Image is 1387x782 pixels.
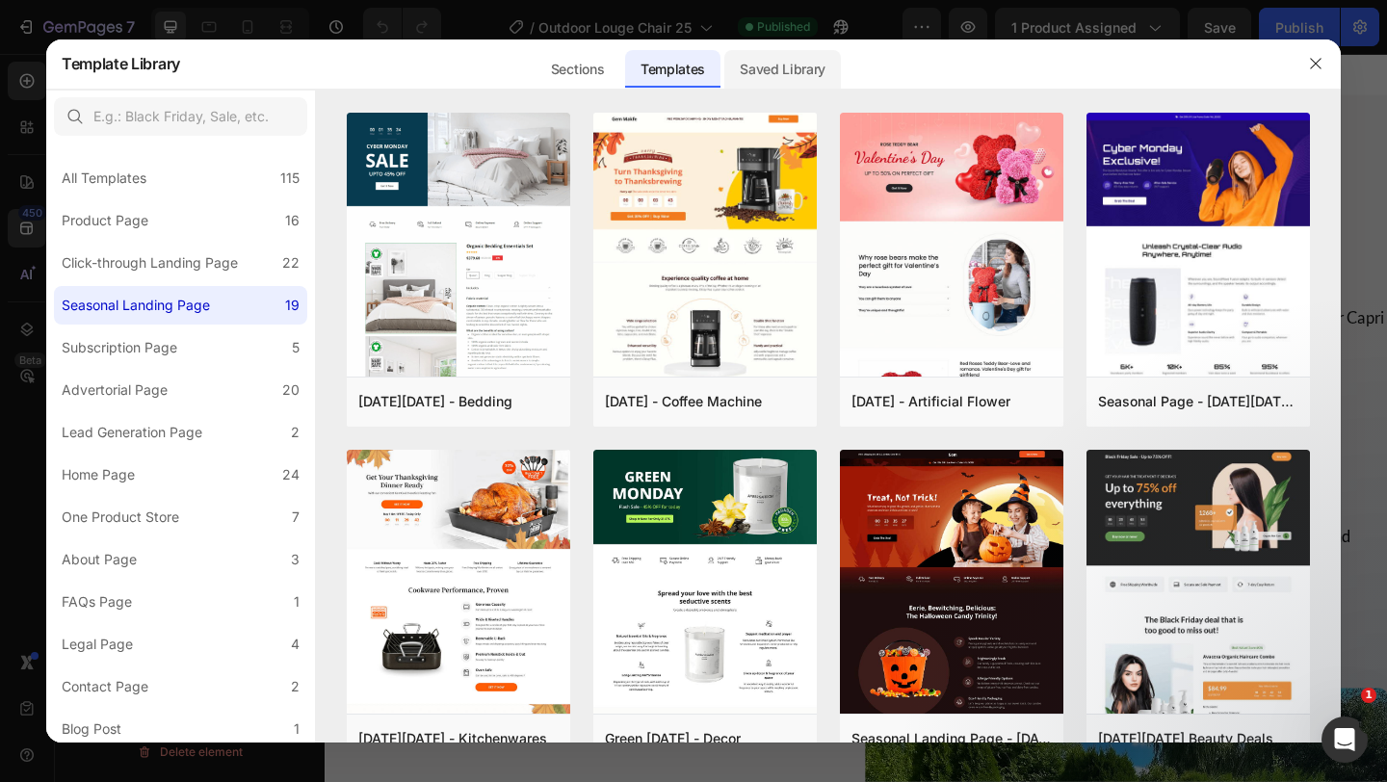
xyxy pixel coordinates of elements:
strong: Extreme Weather Resistant [623,513,838,534]
div: 3 [291,548,300,571]
div: Saved Library [724,50,841,89]
div: Seasonal Page - [DATE][DATE] Sale [1098,390,1298,413]
div: Advertorial Page [62,378,168,402]
div: 7 [292,506,300,529]
div: [DATE][DATE] - Bedding [358,390,512,413]
div: 2 [291,421,300,444]
div: Blog Post [62,717,121,741]
div: FAQs Page [62,590,132,613]
div: [DATE] - Artificial Flower [851,390,1010,413]
div: 115 [280,167,300,190]
div: 2 [291,675,300,698]
div: 24 [282,463,300,486]
div: One Product Store [62,506,179,529]
div: [DATE][DATE] Beauty Deals [1098,727,1273,750]
div: Subscription Page [62,336,177,359]
div: 19 [285,294,300,317]
p: – Scientifically tested to Australian outdoor standards [623,380,1153,432]
div: Home Page [62,463,135,486]
div: [DATE][DATE] - Kitchenwares [358,727,547,750]
div: [DATE] - Coffee Machine [605,390,762,413]
div: Sections [536,50,619,89]
div: 1 [294,717,300,741]
span: 1 [1361,688,1376,703]
div: Templates [625,50,720,89]
div: 20 [282,378,300,402]
div: 1 [294,590,300,613]
div: 4 [291,633,300,656]
p: – Colours stay vibrant after years of direct sunlight [623,446,1153,498]
iframe: Intercom live chat [1322,717,1368,763]
div: Green [DATE] - Decor [605,727,741,750]
div: Contact Page [62,675,148,698]
div: Product Page [62,209,148,232]
h2: Template Library [62,39,180,89]
strong: Zero Fade Guarantee [623,448,785,469]
div: Click-through Landing Page [62,251,238,274]
div: Legal Page [62,633,133,656]
strong: Laboratory UV Certification [623,382,837,404]
div: 5 [292,336,300,359]
p: While cheap outdoor furniture fades and cracks after one summer, our Capri loungers endure 5000+ ... [589,274,1154,347]
div: Seasonal Landing Page - [DATE] Sale Countdown [851,727,1052,750]
div: About Page [62,548,137,571]
div: 16 [285,209,300,232]
p: – Handles scorching heat, storms and coastal salt air [623,511,1153,563]
div: All Templates [62,167,146,190]
h2: 5000+ Hours UV Tested for Australian Conditions [588,167,1156,244]
div: Lead Generation Page [62,421,202,444]
div: Seasonal Landing Page [62,294,210,317]
input: E.g.: Black Friday, Sale, etc. [54,97,307,136]
div: 22 [282,251,300,274]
